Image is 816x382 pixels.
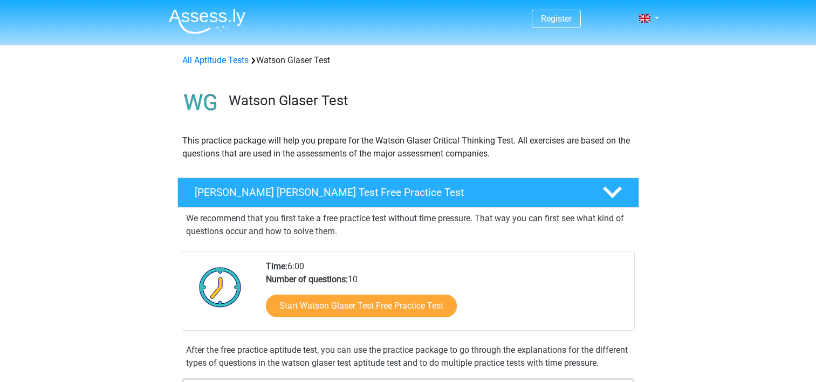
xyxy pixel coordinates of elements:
[169,9,245,34] img: Assessly
[229,92,630,109] h3: Watson Glaser Test
[182,134,634,160] p: This practice package will help you prepare for the Watson Glaser Critical Thinking Test. All exe...
[178,80,224,126] img: watson glaser test
[193,260,248,314] img: Clock
[266,295,457,317] a: Start Watson Glaser Test Free Practice Test
[186,212,630,238] p: We recommend that you first take a free practice test without time pressure. That way you can fir...
[173,178,643,208] a: [PERSON_NAME] [PERSON_NAME] Test Free Practice Test
[178,54,639,67] div: Watson Glaser Test
[266,274,348,284] b: Number of questions:
[182,344,635,370] div: After the free practice aptitude test, you can use the practice package to go through the explana...
[182,55,249,65] a: All Aptitude Tests
[258,260,634,330] div: 6:00 10
[541,13,572,24] a: Register
[266,261,287,271] b: Time:
[195,186,585,199] h4: [PERSON_NAME] [PERSON_NAME] Test Free Practice Test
